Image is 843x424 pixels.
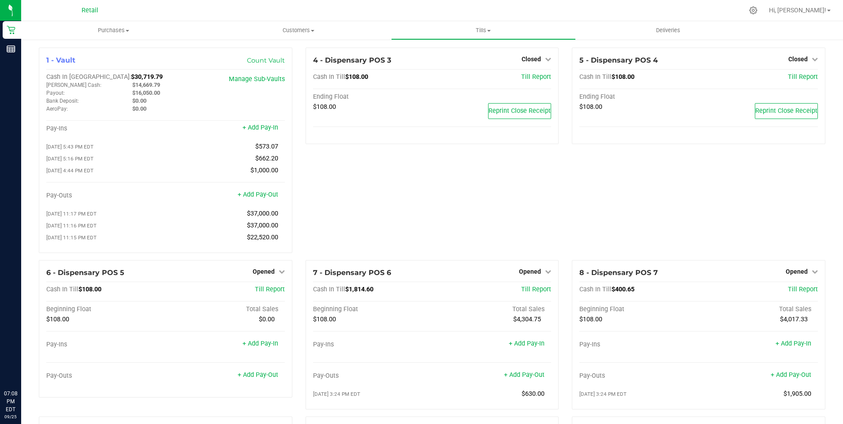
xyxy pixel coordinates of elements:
span: $22,520.00 [247,234,278,241]
span: 7 - Dispensary POS 6 [313,268,391,277]
span: $1,814.60 [345,286,373,293]
span: $108.00 [612,73,634,81]
span: $1,000.00 [250,167,278,174]
span: Deliveries [644,26,692,34]
span: Purchases [21,26,206,34]
div: Pay-Outs [313,372,432,380]
a: Till Report [521,73,551,81]
a: Till Report [521,286,551,293]
span: Cash In Till [313,73,345,81]
a: + Add Pay-Out [771,371,811,379]
button: Reprint Close Receipt [755,103,818,119]
span: Retail [82,7,98,14]
div: Manage settings [748,6,759,15]
span: [DATE] 3:24 PM EDT [313,391,360,397]
a: + Add Pay-Out [238,191,278,198]
button: Reprint Close Receipt [488,103,551,119]
span: Cash In Till [313,286,345,293]
span: Opened [519,268,541,275]
p: 07:08 PM EDT [4,390,17,413]
span: Bank Deposit: [46,98,79,104]
a: Till Report [788,73,818,81]
span: [PERSON_NAME] Cash: [46,82,101,88]
div: Ending Float [313,93,432,101]
div: Beginning Float [579,305,698,313]
div: Pay-Ins [579,341,698,349]
span: $37,000.00 [247,222,278,229]
div: Total Sales [699,305,818,313]
a: + Add Pay-In [776,340,811,347]
a: Deliveries [576,21,761,40]
span: [DATE] 11:15 PM EDT [46,234,97,241]
span: $108.00 [313,103,336,111]
span: $630.00 [522,390,545,398]
p: 09/25 [4,413,17,420]
span: Opened [786,268,808,275]
div: Ending Float [579,93,698,101]
span: [DATE] 4:44 PM EDT [46,167,93,174]
span: [DATE] 3:24 PM EDT [579,391,627,397]
span: 5 - Dispensary POS 4 [579,56,658,64]
a: + Add Pay-In [242,340,278,347]
iframe: Resource center unread badge [26,352,37,363]
div: Beginning Float [46,305,165,313]
span: Cash In Till [579,286,612,293]
span: 8 - Dispensary POS 7 [579,268,658,277]
a: Tills [391,21,576,40]
div: Pay-Outs [46,372,165,380]
span: $1,905.00 [783,390,811,398]
div: Beginning Float [313,305,432,313]
span: $108.00 [579,316,602,323]
span: [DATE] 5:16 PM EDT [46,156,93,162]
span: $4,017.33 [780,316,808,323]
span: [DATE] 11:17 PM EDT [46,211,97,217]
a: + Add Pay-Out [504,371,545,379]
span: $4,304.75 [513,316,541,323]
span: Hi, [PERSON_NAME]! [769,7,826,14]
span: Customers [206,26,390,34]
div: Pay-Outs [46,192,165,200]
span: [DATE] 11:16 PM EDT [46,223,97,229]
span: Till Report [255,286,285,293]
span: $37,000.00 [247,210,278,217]
span: $108.00 [78,286,101,293]
span: 4 - Dispensary POS 3 [313,56,391,64]
span: $108.00 [313,316,336,323]
iframe: Resource center [9,353,35,380]
a: + Add Pay-Out [238,371,278,379]
span: $0.00 [132,97,146,104]
span: AeroPay: [46,106,68,112]
span: 1 - Vault [46,56,75,64]
span: Cash In Till [579,73,612,81]
span: $0.00 [132,105,146,112]
a: Purchases [21,21,206,40]
a: Till Report [788,286,818,293]
span: Payout: [46,90,65,96]
inline-svg: Retail [7,26,15,34]
span: $108.00 [46,316,69,323]
div: Total Sales [432,305,551,313]
span: $108.00 [579,103,602,111]
span: [DATE] 5:43 PM EDT [46,144,93,150]
span: Tills [392,26,575,34]
span: 6 - Dispensary POS 5 [46,268,124,277]
span: Reprint Close Receipt [489,107,551,115]
inline-svg: Reports [7,45,15,53]
div: Pay-Ins [46,125,165,133]
span: $30,719.79 [131,73,163,81]
a: Customers [206,21,391,40]
span: Reprint Close Receipt [755,107,817,115]
a: + Add Pay-In [509,340,545,347]
span: $400.65 [612,286,634,293]
span: Opened [253,268,275,275]
a: + Add Pay-In [242,124,278,131]
span: $573.07 [255,143,278,150]
a: Count Vault [247,56,285,64]
span: Closed [788,56,808,63]
span: $16,050.00 [132,89,160,96]
span: $0.00 [259,316,275,323]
